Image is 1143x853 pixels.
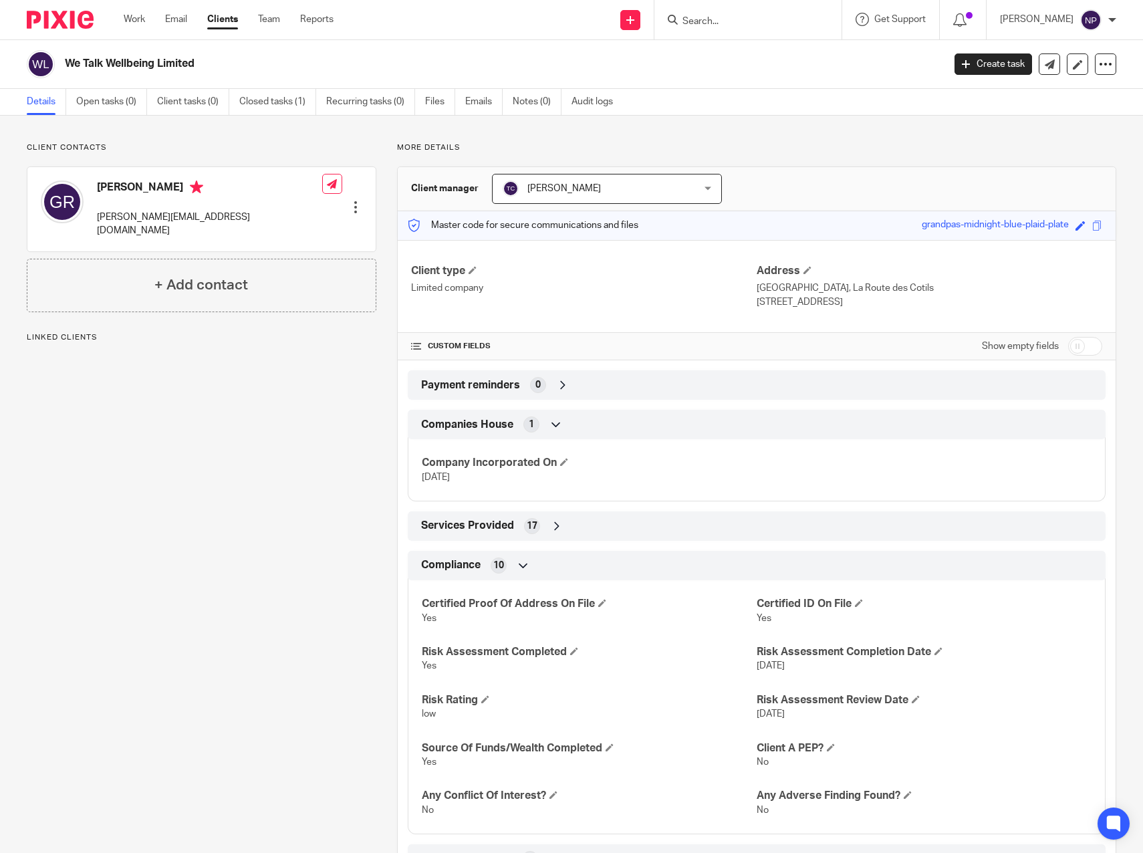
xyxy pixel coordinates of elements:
[757,757,769,767] span: No
[65,57,761,71] h2: We Talk Wellbeing Limited
[76,89,147,115] a: Open tasks (0)
[97,180,322,197] h4: [PERSON_NAME]
[154,275,248,295] h4: + Add contact
[757,614,771,623] span: Yes
[422,709,436,719] span: low
[757,693,1092,707] h4: Risk Assessment Review Date
[513,89,561,115] a: Notes (0)
[326,89,415,115] a: Recurring tasks (0)
[422,741,757,755] h4: Source Of Funds/Wealth Completed
[757,281,1102,295] p: [GEOGRAPHIC_DATA], La Route des Cotils
[922,218,1069,233] div: grandpas-midnight-blue-plaid-plate
[300,13,334,26] a: Reports
[27,11,94,29] img: Pixie
[503,180,519,197] img: svg%3E
[239,89,316,115] a: Closed tasks (1)
[1000,13,1073,26] p: [PERSON_NAME]
[757,789,1092,803] h4: Any Adverse Finding Found?
[874,15,926,24] span: Get Support
[757,264,1102,278] h4: Address
[535,378,541,392] span: 0
[955,53,1032,75] a: Create task
[27,332,376,343] p: Linked clients
[27,142,376,153] p: Client contacts
[27,50,55,78] img: svg%3E
[422,806,434,815] span: No
[411,264,757,278] h4: Client type
[757,741,1092,755] h4: Client A PEP?
[165,13,187,26] a: Email
[411,182,479,195] h3: Client manager
[757,295,1102,309] p: [STREET_ADDRESS]
[757,709,785,719] span: [DATE]
[97,211,322,238] p: [PERSON_NAME][EMAIL_ADDRESS][DOMAIN_NAME]
[493,559,504,572] span: 10
[207,13,238,26] a: Clients
[422,789,757,803] h4: Any Conflict Of Interest?
[571,89,623,115] a: Audit logs
[527,519,537,533] span: 17
[527,184,601,193] span: [PERSON_NAME]
[465,89,503,115] a: Emails
[421,558,481,572] span: Compliance
[757,806,769,815] span: No
[124,13,145,26] a: Work
[411,341,757,352] h4: CUSTOM FIELDS
[411,281,757,295] p: Limited company
[422,597,757,611] h4: Certified Proof Of Address On File
[422,614,436,623] span: Yes
[258,13,280,26] a: Team
[157,89,229,115] a: Client tasks (0)
[422,757,436,767] span: Yes
[757,661,785,671] span: [DATE]
[421,418,513,432] span: Companies House
[190,180,203,194] i: Primary
[422,693,757,707] h4: Risk Rating
[757,597,1092,611] h4: Certified ID On File
[529,418,534,431] span: 1
[422,645,757,659] h4: Risk Assessment Completed
[1080,9,1102,31] img: svg%3E
[421,519,514,533] span: Services Provided
[422,473,450,482] span: [DATE]
[425,89,455,115] a: Files
[422,661,436,671] span: Yes
[408,219,638,232] p: Master code for secure communications and files
[681,16,801,28] input: Search
[422,456,757,470] h4: Company Incorporated On
[421,378,520,392] span: Payment reminders
[757,645,1092,659] h4: Risk Assessment Completion Date
[982,340,1059,353] label: Show empty fields
[27,89,66,115] a: Details
[41,180,84,223] img: svg%3E
[397,142,1116,153] p: More details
